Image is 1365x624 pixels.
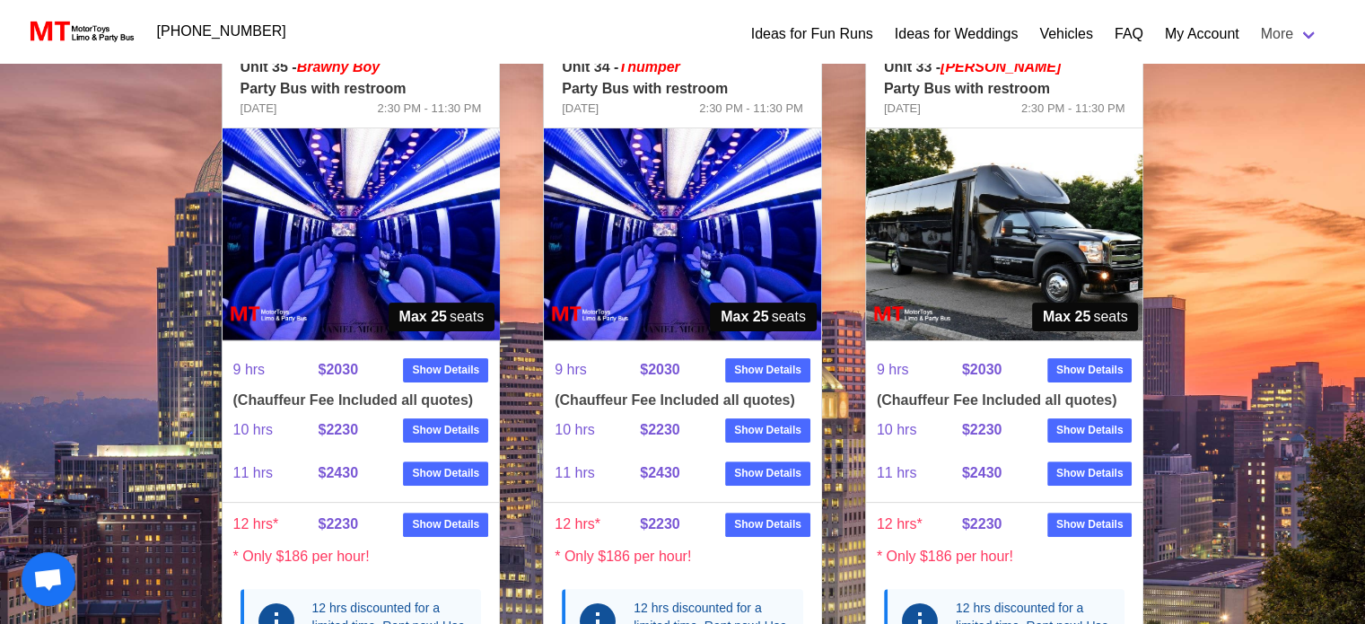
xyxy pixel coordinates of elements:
a: [PHONE_NUMBER] [146,13,297,49]
img: 34%2002.jpg [544,128,821,340]
strong: $2230 [318,516,358,532]
span: [DATE] [562,100,599,118]
strong: Show Details [412,516,479,532]
strong: $2430 [640,465,680,480]
strong: $2030 [318,362,358,377]
span: 12 hrs* [877,503,962,546]
img: 33%2001.jpg [866,128,1143,340]
strong: Show Details [1056,422,1124,438]
span: 2:30 PM - 11:30 PM [1021,100,1125,118]
strong: Show Details [412,362,479,378]
p: * Only $186 per hour! [223,546,500,567]
strong: Max 25 [399,306,447,328]
span: 12 hrs* [555,503,640,546]
span: 9 hrs [233,348,319,391]
a: More [1250,16,1329,52]
span: seats [710,303,817,331]
span: [DATE] [241,100,277,118]
strong: Show Details [734,516,801,532]
strong: $2030 [962,362,1002,377]
a: My Account [1165,23,1239,45]
strong: Show Details [1056,362,1124,378]
p: Unit 34 - [562,57,803,78]
h4: (Chauffeur Fee Included all quotes) [233,391,489,409]
strong: Show Details [1056,465,1124,481]
a: Vehicles [1039,23,1093,45]
strong: Show Details [412,465,479,481]
strong: $2030 [640,362,680,377]
div: Open chat [22,552,75,606]
em: Brawny Boy [297,59,380,75]
strong: Show Details [412,422,479,438]
strong: Show Details [734,465,801,481]
p: Unit 33 - [884,57,1125,78]
p: Party Bus with restroom [884,78,1125,100]
strong: Max 25 [721,306,768,328]
h4: (Chauffeur Fee Included all quotes) [877,391,1133,409]
span: 2:30 PM - 11:30 PM [378,100,482,118]
strong: $2230 [318,422,358,437]
p: * Only $186 per hour! [866,546,1143,567]
a: FAQ [1115,23,1143,45]
span: 10 hrs [877,409,962,452]
span: seats [1032,303,1139,331]
span: 9 hrs [877,348,962,391]
span: 10 hrs [555,409,640,452]
em: Thumper [618,59,679,75]
strong: Max 25 [1043,306,1090,328]
span: 12 hrs* [233,503,319,546]
em: [PERSON_NAME] [941,59,1061,75]
span: 9 hrs [555,348,640,391]
span: 10 hrs [233,409,319,452]
p: * Only $186 per hour! [544,546,821,567]
strong: Show Details [734,422,801,438]
span: 11 hrs [877,452,962,495]
img: 35%2002.jpg [223,128,500,340]
span: 11 hrs [555,452,640,495]
span: 2:30 PM - 11:30 PM [699,100,803,118]
strong: Show Details [1056,516,1124,532]
p: Party Bus with restroom [241,78,482,100]
img: MotorToys Logo [25,19,136,44]
strong: $2430 [962,465,1002,480]
strong: $2230 [640,516,680,532]
a: Ideas for Fun Runs [751,23,873,45]
span: 11 hrs [233,452,319,495]
strong: $2230 [640,422,680,437]
strong: Show Details [734,362,801,378]
p: Party Bus with restroom [562,78,803,100]
h4: (Chauffeur Fee Included all quotes) [555,391,810,409]
span: seats [389,303,495,331]
strong: $2230 [962,516,1002,532]
strong: $2430 [318,465,358,480]
a: Ideas for Weddings [895,23,1019,45]
strong: $2230 [962,422,1002,437]
span: [DATE] [884,100,921,118]
p: Unit 35 - [241,57,482,78]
